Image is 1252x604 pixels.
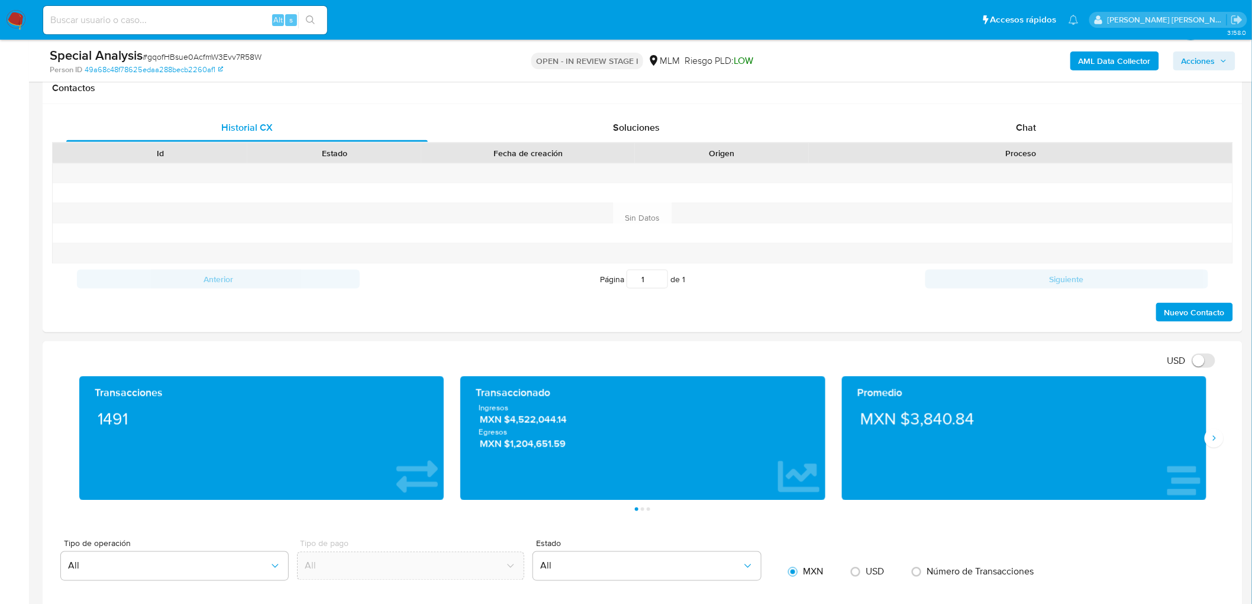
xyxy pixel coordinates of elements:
[990,14,1057,26] span: Accesos rápidos
[1231,14,1243,26] a: Salir
[256,147,413,159] div: Estado
[682,273,685,285] span: 1
[1069,15,1079,25] a: Notificaciones
[43,12,327,28] input: Buscar usuario o caso...
[50,46,143,64] b: Special Analysis
[1017,121,1037,134] span: Chat
[1164,304,1225,321] span: Nuevo Contacto
[50,64,82,75] b: Person ID
[221,121,273,134] span: Historial CX
[143,51,262,63] span: # gqofHBsue0AcfmW3Evv7R58W
[817,147,1224,159] div: Proceso
[430,147,627,159] div: Fecha de creación
[298,12,322,28] button: search-icon
[1173,51,1235,70] button: Acciones
[82,147,239,159] div: Id
[77,270,360,289] button: Anterior
[648,54,680,67] div: MLM
[52,82,1233,94] h1: Contactos
[1182,51,1215,70] span: Acciones
[85,64,223,75] a: 49a68c48f78625edaa288becb2260af1
[643,147,801,159] div: Origen
[289,14,293,25] span: s
[531,53,643,69] p: OPEN - IN REVIEW STAGE I
[614,121,660,134] span: Soluciones
[734,54,753,67] span: LOW
[925,270,1208,289] button: Siguiente
[1227,28,1246,37] span: 3.158.0
[1070,51,1159,70] button: AML Data Collector
[273,14,283,25] span: Alt
[1079,51,1151,70] b: AML Data Collector
[685,54,753,67] span: Riesgo PLD:
[1108,14,1227,25] p: elena.palomino@mercadolibre.com.mx
[600,270,685,289] span: Página de
[1156,303,1233,322] button: Nuevo Contacto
